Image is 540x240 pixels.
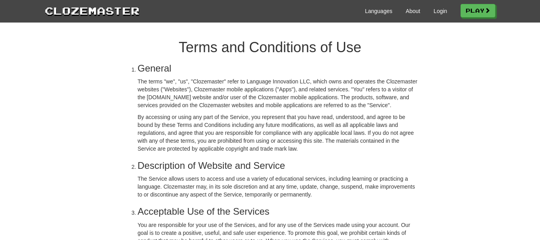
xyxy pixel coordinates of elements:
p: The terms "we", "us", "Clozemaster" refer to Language Innovation LLC, which owns and operates the... [138,77,418,109]
a: Languages [365,7,392,15]
p: The Service allows users to access and use a variety of educational services, including learning ... [138,175,418,198]
a: About [406,7,420,15]
a: Login [434,7,447,15]
h3: Description of Website and Service [138,161,418,171]
p: By accessing or using any part of the Service, you represent that you have read, understood, and ... [138,113,418,153]
h3: General [138,63,418,74]
h3: Acceptable Use of the Services [138,206,418,217]
h1: Terms and Conditions of Use [122,40,418,55]
a: Play [461,4,495,17]
a: Clozemaster [45,3,140,18]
